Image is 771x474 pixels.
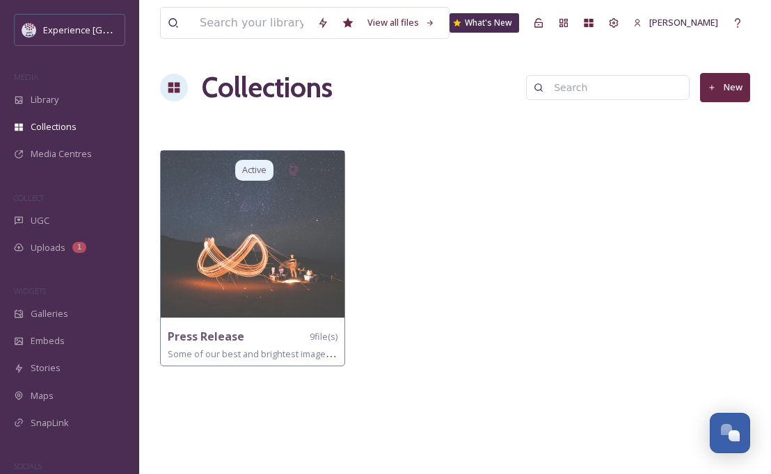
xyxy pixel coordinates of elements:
span: Stories [31,361,61,375]
div: 1 [72,242,86,253]
a: View all files [360,9,442,36]
button: Open Chat [710,413,750,453]
span: Maps [31,389,54,402]
a: Collections [202,67,333,108]
span: UGC [31,214,49,227]
span: Media Centres [31,147,92,161]
span: Embeds [31,334,65,348]
span: MEDIA [14,72,38,82]
span: SOCIALS [14,461,42,471]
span: Some of our best and brightest images from the team at [GEOGRAPHIC_DATA] [GEOGRAPHIC_DATA] [168,347,582,360]
span: [PERSON_NAME] [649,16,718,28]
span: Collections [31,120,77,133]
img: freddie-marriage-wofDw8uqX6I-unsplash.jpg [161,151,344,318]
input: Search [547,74,682,101]
span: Experience [GEOGRAPHIC_DATA] [43,23,181,36]
span: Active [242,163,267,177]
span: COLLECT [14,193,44,203]
img: CompanyLogo_logo_0vsk6Lu8.png [22,23,36,37]
span: Library [31,93,58,106]
button: New [700,73,750,101]
a: [PERSON_NAME] [626,9,725,36]
span: Uploads [31,241,65,254]
strong: Press Release [168,329,244,344]
span: WIDGETS [14,286,46,296]
span: 9 file(s) [310,330,337,343]
a: What's New [450,13,519,33]
span: SnapLink [31,416,69,430]
span: Galleries [31,307,68,320]
input: Search your library [193,8,310,38]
